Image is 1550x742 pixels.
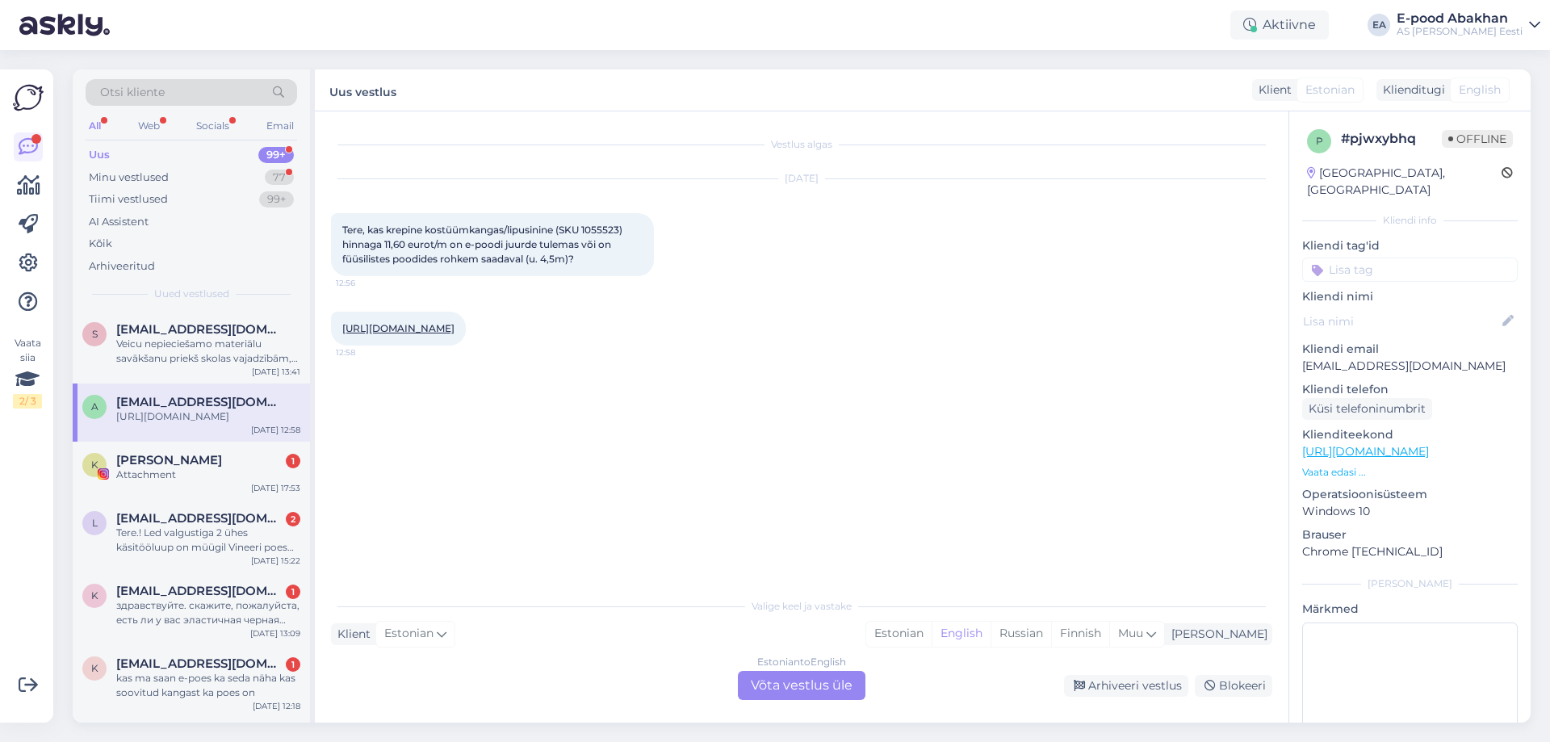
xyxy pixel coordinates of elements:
[1302,258,1518,282] input: Lisa tag
[89,236,112,252] div: Kõik
[135,115,163,136] div: Web
[331,171,1272,186] div: [DATE]
[1165,626,1267,643] div: [PERSON_NAME]
[1303,312,1499,330] input: Lisa nimi
[250,627,300,639] div: [DATE] 13:09
[116,453,222,467] span: Katrina Randma
[116,526,300,555] div: Tere.! Led valgustiga 2 ühes käsitööluup on müügil Vineeri poes või kus poes oleks see saadaval?
[1252,82,1292,99] div: Klient
[1302,543,1518,560] p: Chrome [TECHNICAL_ID]
[13,336,42,409] div: Vaata siia
[116,584,284,598] span: ksyuksyu7777@gmail.com
[89,147,110,163] div: Uus
[258,147,294,163] div: 99+
[86,115,104,136] div: All
[1305,82,1355,99] span: Estonian
[263,115,297,136] div: Email
[1302,237,1518,254] p: Kliendi tag'id
[286,657,300,672] div: 1
[286,585,300,599] div: 1
[1302,341,1518,358] p: Kliendi email
[1230,10,1329,40] div: Aktiivne
[91,459,98,471] span: K
[1302,213,1518,228] div: Kliendi info
[1302,526,1518,543] p: Brauser
[1307,165,1502,199] div: [GEOGRAPHIC_DATA], [GEOGRAPHIC_DATA]
[89,214,149,230] div: AI Assistent
[1302,398,1432,420] div: Küsi telefoninumbrit
[336,277,396,289] span: 12:56
[1302,503,1518,520] p: Windows 10
[1341,129,1442,149] div: # pjwxybhq
[265,170,294,186] div: 77
[1302,358,1518,375] p: [EMAIL_ADDRESS][DOMAIN_NAME]
[253,700,300,712] div: [DATE] 12:18
[92,517,98,529] span: l
[384,625,434,643] span: Estonian
[1302,465,1518,480] p: Vaata edasi ...
[116,511,284,526] span: llepp85@gmail.com
[116,337,300,366] div: Veicu nepieciešamo materiālu savākšanu priekš skolas vajadzībām, būs vajadzīga pavadzīme Rīgas 86...
[1397,25,1523,38] div: AS [PERSON_NAME] Eesti
[1302,576,1518,591] div: [PERSON_NAME]
[932,622,991,646] div: English
[1302,288,1518,305] p: Kliendi nimi
[259,191,294,208] div: 99+
[866,622,932,646] div: Estonian
[331,626,371,643] div: Klient
[116,656,284,671] span: kristirillo@gmail.com
[1376,82,1445,99] div: Klienditugi
[251,424,300,436] div: [DATE] 12:58
[1302,486,1518,503] p: Operatsioonisüsteem
[91,662,98,674] span: k
[991,622,1051,646] div: Russian
[116,322,284,337] span: smaragts9@inbox.lv
[89,170,169,186] div: Minu vestlused
[116,467,300,482] div: Attachment
[89,191,168,208] div: Tiimi vestlused
[1459,82,1501,99] span: English
[91,589,98,602] span: k
[1316,135,1323,147] span: p
[154,287,229,301] span: Uued vestlused
[738,671,865,700] div: Võta vestlus üle
[89,258,155,275] div: Arhiveeritud
[1368,14,1390,36] div: EA
[342,322,455,334] a: [URL][DOMAIN_NAME]
[13,394,42,409] div: 2 / 3
[251,555,300,567] div: [DATE] 15:22
[1051,622,1109,646] div: Finnish
[100,84,165,101] span: Otsi kliente
[1302,381,1518,398] p: Kliendi telefon
[286,454,300,468] div: 1
[193,115,232,136] div: Socials
[116,395,284,409] span: aili.siilbek@gmail.com
[1064,675,1188,697] div: Arhiveeri vestlus
[91,400,98,413] span: a
[1302,601,1518,618] p: Märkmed
[116,409,300,424] div: [URL][DOMAIN_NAME]
[116,598,300,627] div: здравствуйте. скажите, пожалуйста, есть ли у вас эластичная черная подкладочная ткань с вискозой ...
[116,671,300,700] div: kas ma saan e-poes ka seda näha kas soovitud kangast ka poes on
[252,366,300,378] div: [DATE] 13:41
[1397,12,1523,25] div: E-pood Abakhan
[92,328,98,340] span: s
[331,599,1272,614] div: Valige keel ja vastake
[1302,444,1429,459] a: [URL][DOMAIN_NAME]
[336,346,396,358] span: 12:58
[1302,426,1518,443] p: Klienditeekond
[1442,130,1513,148] span: Offline
[251,482,300,494] div: [DATE] 17:53
[757,655,846,669] div: Estonian to English
[1118,626,1143,640] span: Muu
[1397,12,1540,38] a: E-pood AbakhanAS [PERSON_NAME] Eesti
[331,137,1272,152] div: Vestlus algas
[286,512,300,526] div: 2
[1195,675,1272,697] div: Blokeeri
[13,82,44,113] img: Askly Logo
[342,224,625,265] span: Tere, kas krepine kostüümkangas/lipusinine (SKU 1055523) hinnaga 11,60 eurot/m on e-poodi juurde ...
[329,79,396,101] label: Uus vestlus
